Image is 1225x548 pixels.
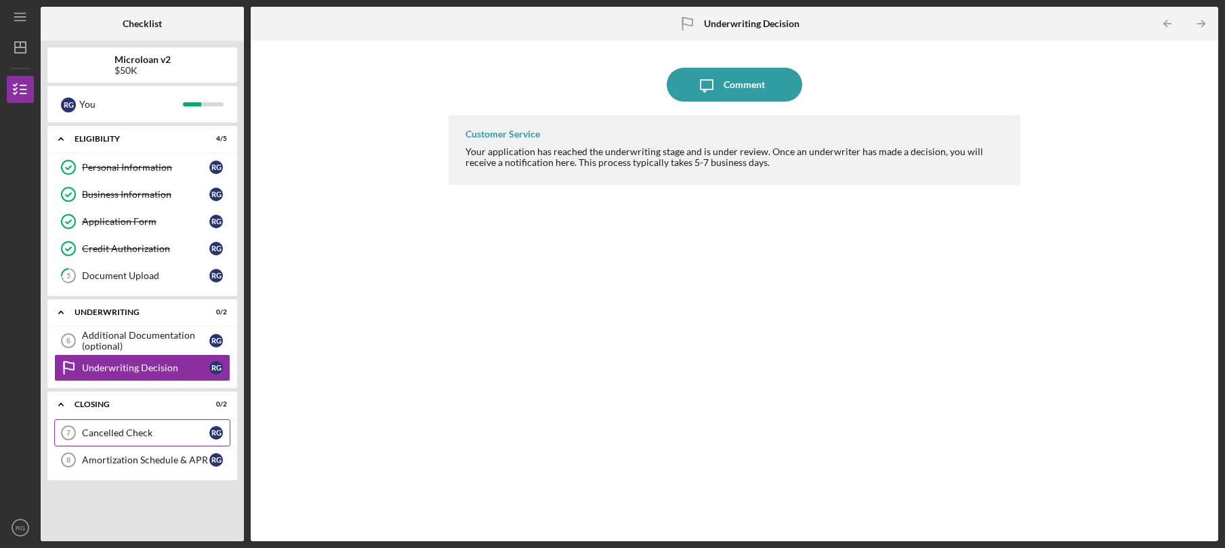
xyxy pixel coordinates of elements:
[54,262,230,289] a: 5Document UploadRG
[54,446,230,473] a: 8Amortization Schedule & APRRG
[54,154,230,181] a: Personal InformationRG
[123,18,162,29] b: Checklist
[724,68,765,102] div: Comment
[66,456,70,464] tspan: 8
[704,18,800,29] b: Underwriting Decision
[82,427,209,438] div: Cancelled Check
[82,216,209,227] div: Application Form
[203,135,227,143] div: 4 / 5
[209,453,223,467] div: R G
[82,362,209,373] div: Underwriting Decision
[75,308,193,316] div: Underwriting
[66,337,70,345] tspan: 6
[66,272,70,280] tspan: 5
[209,361,223,375] div: R G
[75,400,193,408] div: Closing
[66,429,70,437] tspan: 7
[61,98,76,112] div: R G
[203,400,227,408] div: 0 / 2
[203,308,227,316] div: 0 / 2
[209,161,223,174] div: R G
[54,354,230,381] a: Underwriting DecisionRG
[54,181,230,208] a: Business InformationRG
[82,270,209,281] div: Document Upload
[54,235,230,262] a: Credit AuthorizationRG
[465,146,1008,168] div: Your application has reached the underwriting stage and is under review. Once an underwriter has ...
[82,330,209,352] div: Additional Documentation (optional)
[465,129,540,140] div: Customer Service
[115,65,171,76] div: $50K
[209,242,223,255] div: R G
[54,327,230,354] a: 6Additional Documentation (optional)RG
[209,334,223,347] div: R G
[54,208,230,235] a: Application FormRG
[209,215,223,228] div: R G
[54,419,230,446] a: 7Cancelled CheckRG
[209,269,223,282] div: R G
[75,135,193,143] div: Eligibility
[82,455,209,465] div: Amortization Schedule & APR
[209,188,223,201] div: R G
[82,189,209,200] div: Business Information
[667,68,802,102] button: Comment
[7,514,34,541] button: RG
[16,524,25,532] text: RG
[115,54,171,65] b: Microloan v2
[82,243,209,254] div: Credit Authorization
[79,93,183,116] div: You
[209,426,223,440] div: R G
[82,162,209,173] div: Personal Information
